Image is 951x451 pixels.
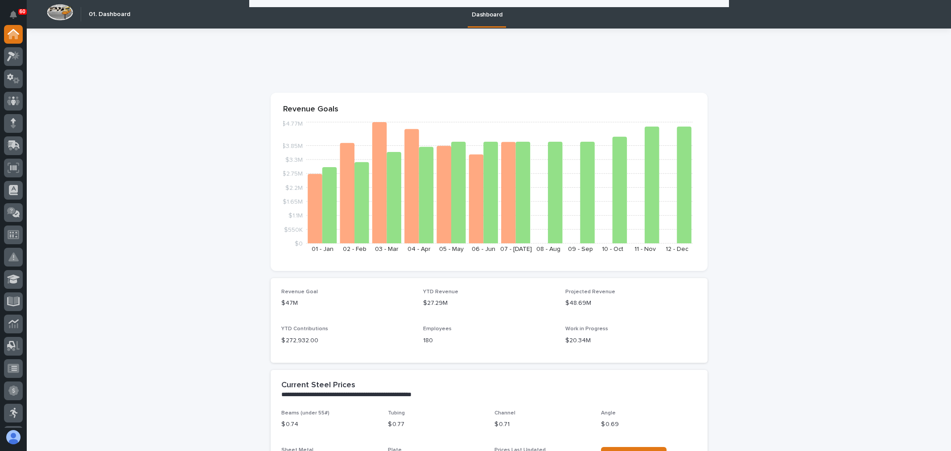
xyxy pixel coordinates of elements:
tspan: $550K [284,226,303,233]
p: 60 [20,8,25,15]
h2: 01. Dashboard [89,11,130,18]
text: 04 - Apr [408,246,431,252]
text: 09 - Sep [568,246,593,252]
p: $27.29M [423,299,555,308]
text: 07 - [DATE] [500,246,531,252]
text: 01 - Jan [311,246,333,252]
span: Angle [601,410,616,416]
text: 03 - Mar [375,246,399,252]
div: Notifications60 [11,11,23,25]
tspan: $2.2M [285,184,303,191]
tspan: $1.65M [283,199,303,205]
text: 06 - Jun [472,246,495,252]
span: Work in Progress [565,326,608,332]
text: 12 - Dec [666,246,688,252]
p: $ 0.77 [388,420,484,429]
text: 02 - Feb [343,246,366,252]
tspan: $1.1M [288,213,303,219]
button: users-avatar [4,428,23,447]
p: $ 0.74 [281,420,377,429]
img: Workspace Logo [47,4,73,20]
tspan: $0 [295,241,303,247]
p: Revenue Goals [283,105,695,115]
p: $ 0.69 [601,420,697,429]
button: Notifications [4,5,23,24]
p: $ 0.71 [494,420,590,429]
span: Channel [494,410,515,416]
p: 180 [423,336,555,345]
span: Beams (under 55#) [281,410,329,416]
text: 05 - May [439,246,464,252]
text: 08 - Aug [536,246,560,252]
span: Tubing [388,410,405,416]
p: $47M [281,299,413,308]
tspan: $3.3M [285,157,303,163]
span: YTD Revenue [423,289,458,295]
p: $48.69M [565,299,697,308]
tspan: $3.85M [282,143,303,149]
text: 11 - Nov [634,246,655,252]
span: YTD Contributions [281,326,328,332]
span: Revenue Goal [281,289,318,295]
tspan: $2.75M [282,171,303,177]
tspan: $4.77M [282,121,303,127]
p: $ 272,932.00 [281,336,413,345]
text: 10 - Oct [602,246,623,252]
span: Employees [423,326,452,332]
h2: Current Steel Prices [281,381,355,390]
p: $20.34M [565,336,697,345]
span: Projected Revenue [565,289,615,295]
